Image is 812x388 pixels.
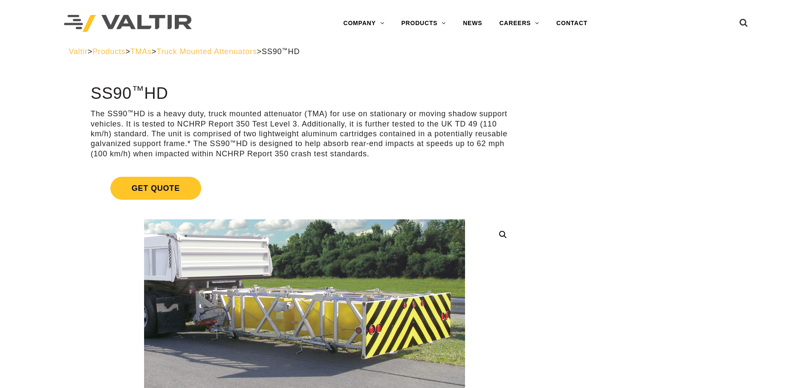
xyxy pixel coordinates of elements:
[69,47,87,56] a: Valtir
[282,47,288,53] sup: ™
[130,47,152,56] a: TMAs
[132,83,144,97] sup: ™
[262,47,300,56] span: SS90 HD
[156,47,257,56] a: Truck Mounted Attenuators
[64,15,192,32] img: Valtir
[91,85,518,103] h1: SS90 HD
[393,15,454,32] a: PRODUCTS
[548,15,596,32] a: CONTACT
[69,47,743,57] div: > > > >
[91,167,518,210] a: Get Quote
[91,109,518,159] p: The SS90 HD is a heavy duty, truck mounted attenuator (TMA) for use on stationary or moving shado...
[230,139,236,146] sup: ™
[454,15,491,32] a: NEWS
[127,109,133,115] sup: ™
[491,15,548,32] a: CAREERS
[110,177,201,200] span: Get Quote
[335,15,393,32] a: COMPANY
[92,47,125,56] a: Products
